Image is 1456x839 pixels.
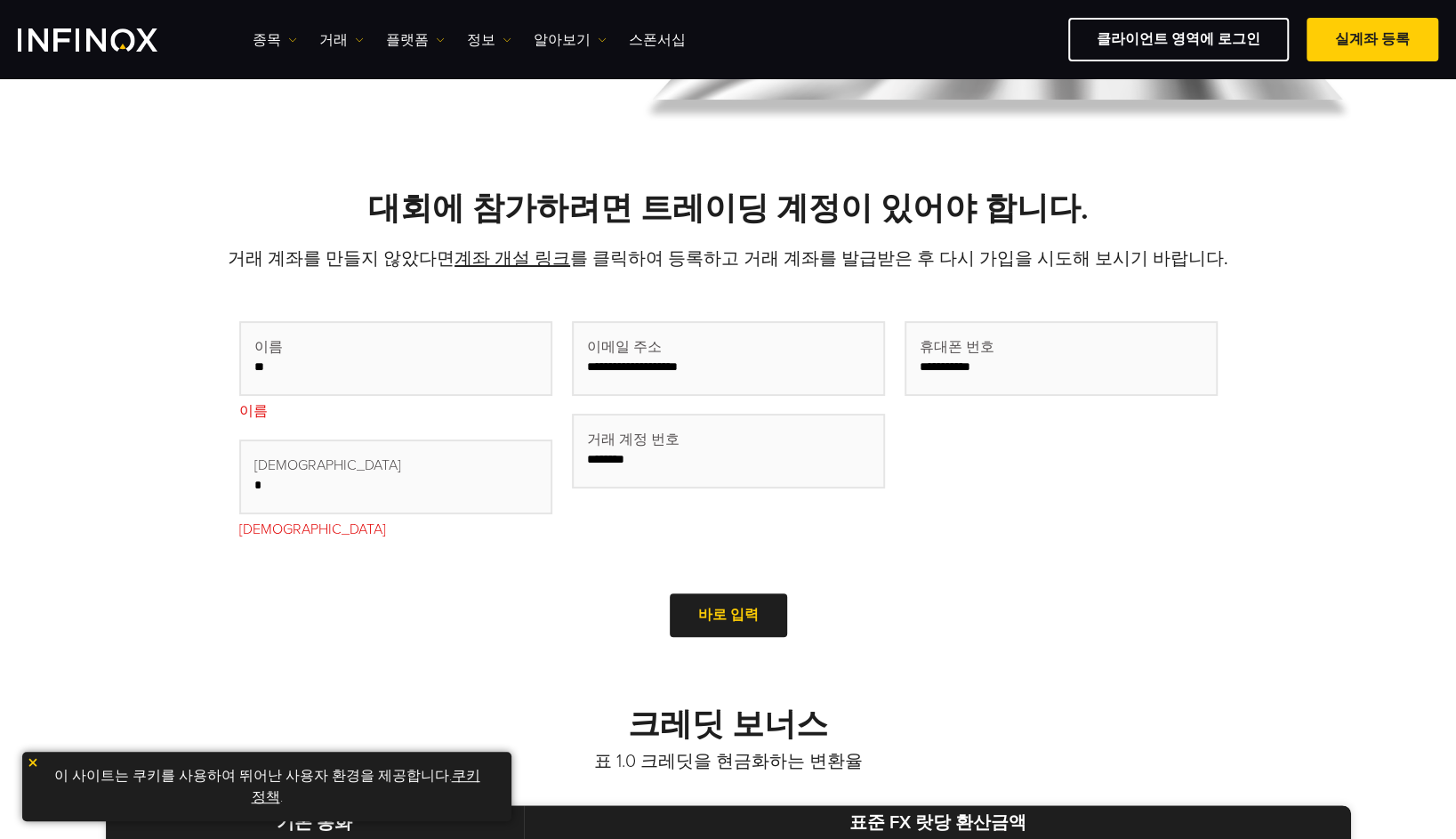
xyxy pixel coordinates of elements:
[920,336,994,358] span: 휴대폰 번호
[18,28,199,52] a: INFINOX Logo
[239,519,552,540] p: [DEMOGRAPHIC_DATA]
[253,29,297,51] a: 종목
[254,455,401,476] span: [DEMOGRAPHIC_DATA]
[27,756,39,769] img: yellow close icon
[106,749,1351,774] p: 표 1.0 크레딧을 현금화하는 변환율
[368,190,1089,228] strong: 대회에 참가하려면 트레이딩 계정이 있어야 합니다.
[239,400,552,422] p: 이름
[454,248,570,270] a: 계좌 개설 링크
[254,336,283,358] span: 이름
[319,29,364,51] a: 거래
[587,429,680,450] span: 거래 계정 번호
[1307,18,1438,61] a: 실계좌 등록
[534,29,607,51] a: 알아보기
[386,29,445,51] a: 플랫폼
[670,593,787,637] a: 바로 입력
[1068,18,1289,61] a: 클라이언트 영역에 로그인
[106,246,1351,271] p: 거래 계좌를 만들지 않았다면 를 클릭하여 등록하고 거래 계좌를 발급받은 후 다시 가입을 시도해 보시기 바랍니다.
[628,706,828,744] strong: 크레딧 보너스
[629,29,686,51] a: 스폰서십
[467,29,511,51] a: 정보
[587,336,662,358] span: 이메일 주소
[31,761,503,812] p: 이 사이트는 쿠키를 사용하여 뛰어난 사용자 환경을 제공합니다. .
